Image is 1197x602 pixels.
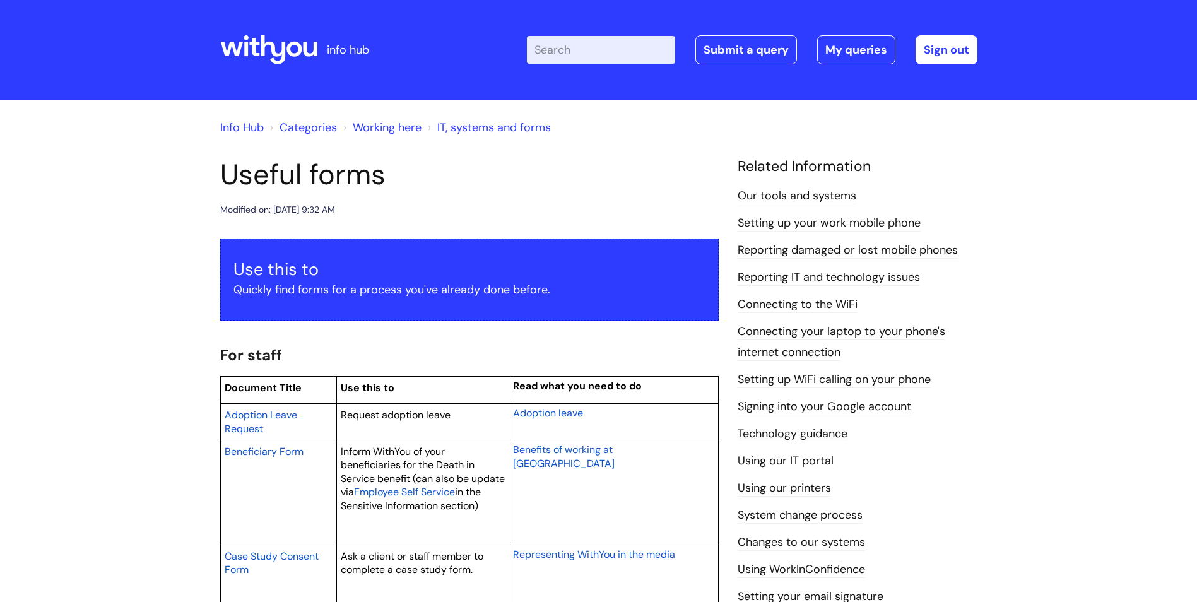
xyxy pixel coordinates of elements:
[738,324,945,360] a: Connecting your laptop to your phone's internet connection
[354,484,455,499] a: Employee Self Service
[738,399,911,415] a: Signing into your Google account
[220,158,719,192] h1: Useful forms
[225,445,304,458] span: Beneficiary Form
[437,120,551,135] a: IT, systems and forms
[220,345,282,365] span: For staff
[738,269,920,286] a: Reporting IT and technology issues
[267,117,337,138] li: Solution home
[738,242,958,259] a: Reporting damaged or lost mobile phones
[738,507,863,524] a: System change process
[513,442,615,471] a: Benefits of working at [GEOGRAPHIC_DATA]
[738,215,921,232] a: Setting up your work mobile phone
[738,453,834,469] a: Using our IT portal
[513,546,675,562] a: Representing WithYou in the media
[225,550,319,577] span: Case Study Consent Form
[220,120,264,135] a: Info Hub
[341,485,481,512] span: in the Sensitive Information section)
[817,35,895,64] a: My queries
[225,407,297,436] a: Adoption Leave Request
[353,120,422,135] a: Working here
[527,36,675,64] input: Search
[695,35,797,64] a: Submit a query
[225,548,319,577] a: Case Study Consent Form
[738,297,858,313] a: Connecting to the WiFi
[225,381,302,394] span: Document Title
[327,40,369,60] p: info hub
[738,480,831,497] a: Using our printers
[354,485,455,499] span: Employee Self Service
[340,117,422,138] li: Working here
[513,548,675,561] span: Representing WithYou in the media
[738,426,847,442] a: Technology guidance
[225,444,304,459] a: Beneficiary Form
[738,188,856,204] a: Our tools and systems
[527,35,977,64] div: | -
[738,562,865,578] a: Using WorkInConfidence
[513,443,615,470] span: Benefits of working at [GEOGRAPHIC_DATA]
[916,35,977,64] a: Sign out
[513,405,583,420] a: Adoption leave
[280,120,337,135] a: Categories
[220,202,335,218] div: Modified on: [DATE] 9:32 AM
[738,158,977,175] h4: Related Information
[513,379,642,392] span: Read what you need to do
[738,372,931,388] a: Setting up WiFi calling on your phone
[225,408,297,435] span: Adoption Leave Request
[341,408,451,422] span: Request adoption leave
[233,280,705,300] p: Quickly find forms for a process you've already done before.
[341,550,483,577] span: Ask a client or staff member to complete a case study form.
[341,381,394,394] span: Use this to
[341,445,505,499] span: Inform WithYou of your beneficiaries for the Death in Service benefit (can also be update via
[425,117,551,138] li: IT, systems and forms
[738,534,865,551] a: Changes to our systems
[233,259,705,280] h3: Use this to
[513,406,583,420] span: Adoption leave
